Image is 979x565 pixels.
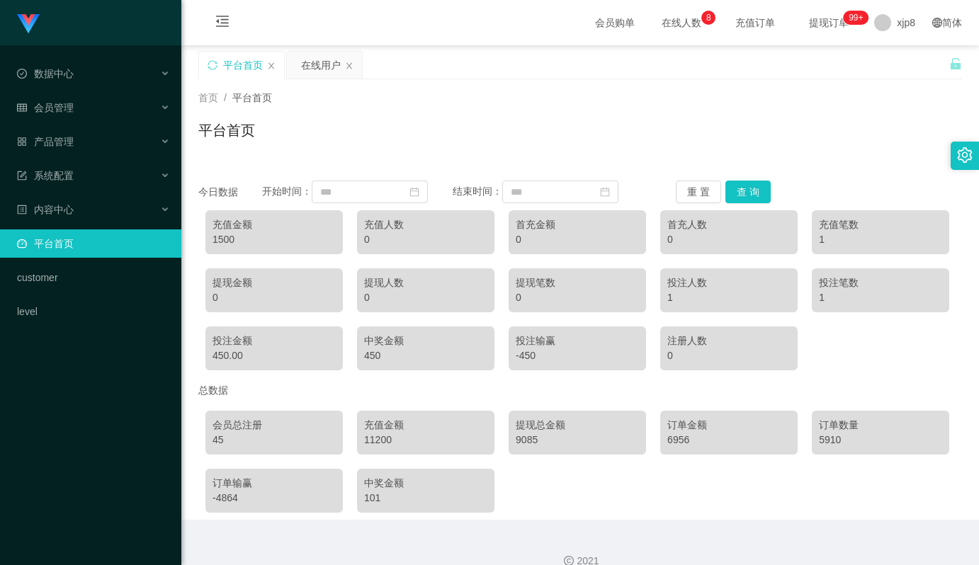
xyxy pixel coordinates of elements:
[198,120,255,141] h1: 平台首页
[198,377,962,404] div: 总数据
[516,275,639,290] div: 提现笔数
[213,290,336,305] div: 0
[17,205,27,215] i: 图标: profile
[213,491,336,506] div: -4864
[364,232,487,247] div: 0
[706,11,711,25] p: 8
[213,348,336,363] div: 450.00
[667,217,791,232] div: 首充人数
[364,217,487,232] div: 充值人数
[819,217,942,232] div: 充值笔数
[516,433,639,447] div: 9085
[516,333,639,348] div: 投注输赢
[364,433,487,447] div: 11200
[208,60,217,70] i: 图标: sync
[17,204,74,215] span: 内容中心
[516,290,639,305] div: 0
[17,136,74,147] span: 产品管理
[667,348,791,363] div: 0
[224,92,227,103] span: /
[17,68,74,79] span: 数据中心
[17,102,74,113] span: 会员管理
[213,418,336,433] div: 会员总注册
[213,433,336,447] div: 45
[17,263,170,292] a: customer
[932,18,942,28] i: 图标: global
[364,333,487,348] div: 中奖金额
[655,18,708,28] span: 在线人数
[516,348,639,363] div: -450
[345,62,353,70] i: 图标: close
[198,1,247,46] i: 图标: menu-fold
[213,217,336,232] div: 充值金额
[213,275,336,290] div: 提现金额
[453,186,502,197] span: 结束时间：
[17,137,27,147] i: 图标: appstore-o
[516,217,639,232] div: 首充金额
[364,418,487,433] div: 充值金额
[667,333,791,348] div: 注册人数
[516,418,639,433] div: 提现总金额
[364,275,487,290] div: 提现人数
[364,491,487,506] div: 101
[819,232,942,247] div: 1
[957,147,973,163] i: 图标: setting
[949,57,962,70] i: 图标: unlock
[17,14,40,34] img: logo.9652507e.png
[301,52,341,79] div: 在线用户
[667,290,791,305] div: 1
[213,476,336,491] div: 订单输赢
[600,187,610,197] i: 图标: calendar
[17,170,74,181] span: 系统配置
[725,181,771,203] button: 查 询
[198,92,218,103] span: 首页
[198,185,262,200] div: 今日数据
[516,232,639,247] div: 0
[676,181,721,203] button: 重 置
[819,433,942,447] div: 5910
[364,348,487,363] div: 450
[819,275,942,290] div: 投注笔数
[17,229,170,258] a: 图标: dashboard平台首页
[364,476,487,491] div: 中奖金额
[262,186,312,197] span: 开始时间：
[819,418,942,433] div: 订单数量
[701,11,715,25] sup: 8
[17,171,27,181] i: 图标: form
[667,418,791,433] div: 订单金额
[667,433,791,447] div: 6956
[409,187,419,197] i: 图标: calendar
[667,232,791,247] div: 0
[667,275,791,290] div: 投注人数
[728,18,782,28] span: 充值订单
[267,62,276,70] i: 图标: close
[17,69,27,79] i: 图标: check-circle-o
[802,18,856,28] span: 提现订单
[223,52,263,79] div: 平台首页
[213,333,336,348] div: 投注金额
[364,290,487,305] div: 0
[17,103,27,113] i: 图标: table
[843,11,868,25] sup: 220
[17,297,170,326] a: level
[213,232,336,247] div: 1500
[232,92,272,103] span: 平台首页
[819,290,942,305] div: 1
